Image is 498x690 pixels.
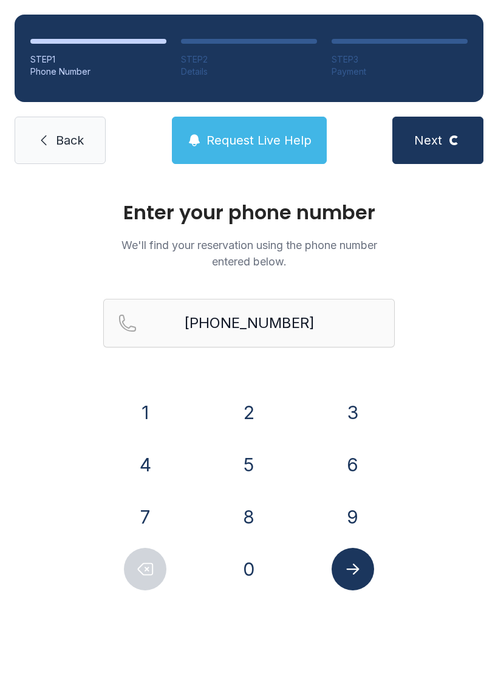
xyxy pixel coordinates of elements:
[332,496,374,538] button: 9
[103,299,395,347] input: Reservation phone number
[332,548,374,590] button: Submit lookup form
[103,237,395,270] p: We'll find your reservation using the phone number entered below.
[124,443,166,486] button: 4
[181,53,317,66] div: STEP 2
[332,53,468,66] div: STEP 3
[124,496,166,538] button: 7
[103,203,395,222] h1: Enter your phone number
[332,443,374,486] button: 6
[228,443,270,486] button: 5
[206,132,312,149] span: Request Live Help
[228,548,270,590] button: 0
[124,548,166,590] button: Delete number
[332,66,468,78] div: Payment
[414,132,442,149] span: Next
[228,391,270,434] button: 2
[124,391,166,434] button: 1
[56,132,84,149] span: Back
[181,66,317,78] div: Details
[228,496,270,538] button: 8
[30,66,166,78] div: Phone Number
[332,391,374,434] button: 3
[30,53,166,66] div: STEP 1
